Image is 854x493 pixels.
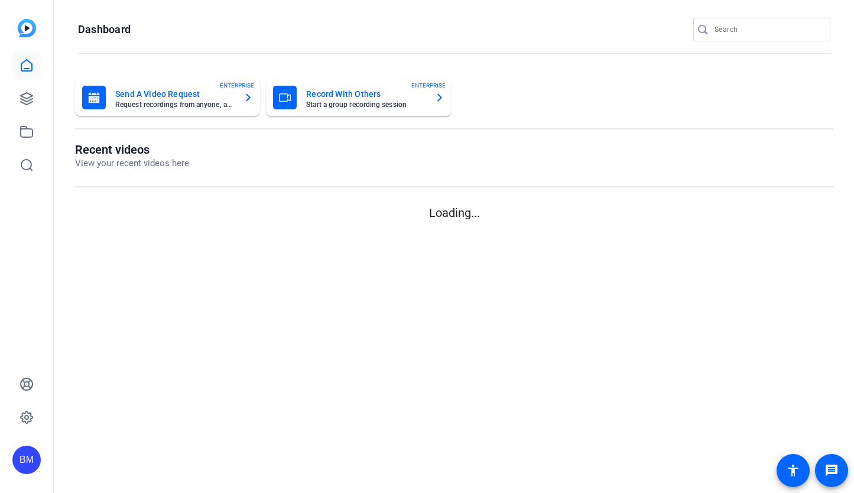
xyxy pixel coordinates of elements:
mat-card-subtitle: Start a group recording session [306,101,425,108]
span: ENTERPRISE [411,81,446,90]
mat-icon: message [824,463,839,478]
mat-card-title: Send A Video Request [115,87,234,101]
button: Record With OthersStart a group recording sessionENTERPRISE [266,79,451,116]
mat-card-title: Record With Others [306,87,425,101]
input: Search [715,22,821,37]
mat-icon: accessibility [786,463,800,478]
button: Send A Video RequestRequest recordings from anyone, anywhereENTERPRISE [75,79,260,116]
img: blue-gradient.svg [18,19,36,37]
h1: Dashboard [78,22,131,37]
mat-card-subtitle: Request recordings from anyone, anywhere [115,101,234,108]
h1: Recent videos [75,142,189,157]
div: BM [12,446,41,474]
p: Loading... [75,204,833,222]
span: ENTERPRISE [220,81,254,90]
p: View your recent videos here [75,157,189,170]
